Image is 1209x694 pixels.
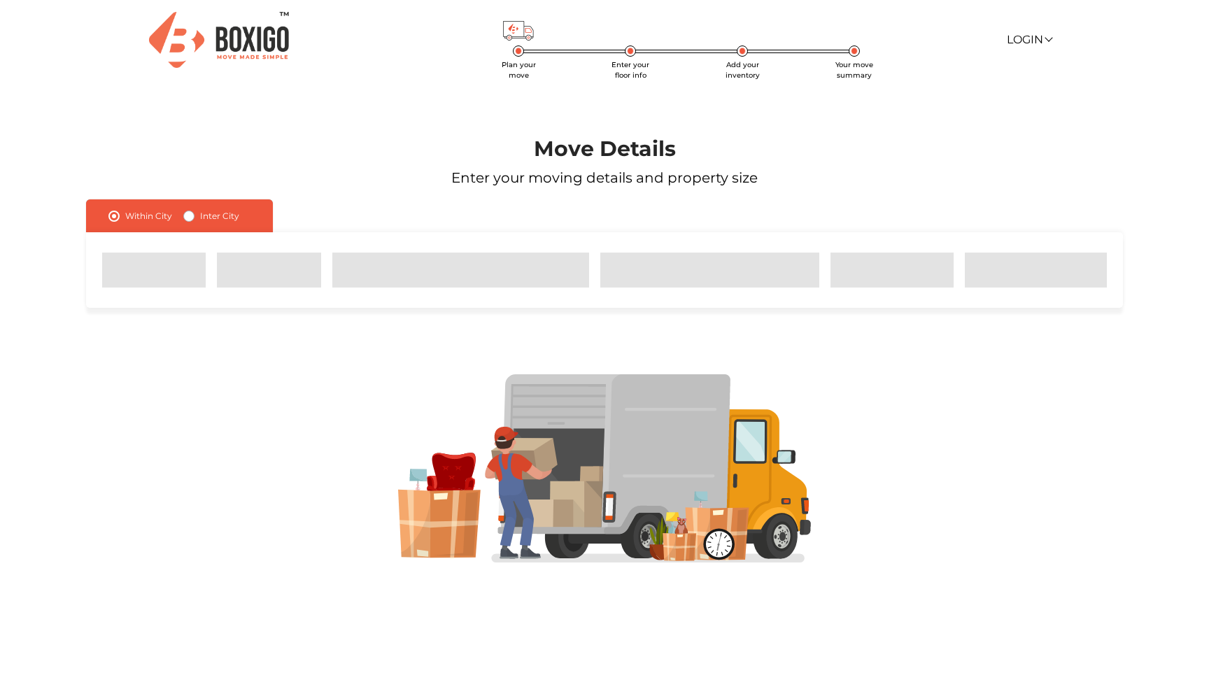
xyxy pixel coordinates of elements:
[149,12,289,67] img: Boxigo
[48,167,1161,188] p: Enter your moving details and property size
[835,60,873,80] span: Your move summary
[611,60,649,80] span: Enter your floor info
[726,60,760,80] span: Add your inventory
[200,208,239,225] label: Inter City
[125,208,172,225] label: Within City
[1007,33,1052,46] a: Login
[502,60,536,80] span: Plan your move
[48,136,1161,162] h1: Move Details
